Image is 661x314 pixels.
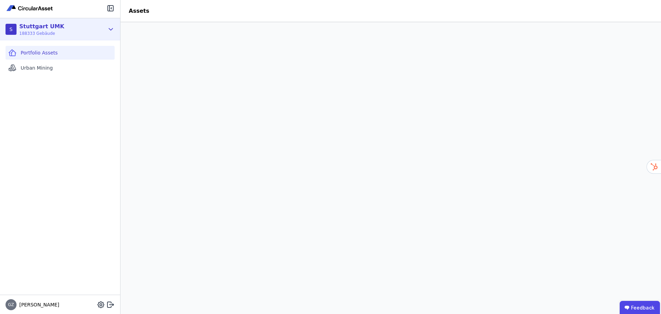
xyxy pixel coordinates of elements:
span: Portfolio Assets [21,49,58,56]
img: Concular [6,4,54,12]
span: 188333 Gebäude [19,31,64,36]
div: S [6,24,17,35]
span: Urban Mining [21,64,53,71]
iframe: retool [120,22,661,314]
span: GZ [8,303,14,307]
div: Assets [120,7,157,15]
div: Stuttgart UMK [19,22,64,31]
span: [PERSON_NAME] [17,301,59,308]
